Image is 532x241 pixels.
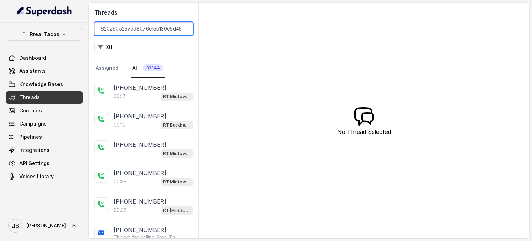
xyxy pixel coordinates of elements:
a: Dashboard [6,52,83,64]
a: Threads [6,91,83,104]
input: Search by Call ID or Phone Number [94,22,193,35]
span: Campaigns [19,120,47,127]
img: light.svg [17,6,72,17]
nav: Tabs [94,59,193,78]
span: Knowledge Bases [19,81,63,88]
p: Rreal Tacos [30,30,59,38]
a: Contacts [6,104,83,117]
a: Knowledge Bases [6,78,83,91]
p: [PHONE_NUMBER] [114,197,166,206]
p: Thanks for calling Rreal Tacos! Want to pick up your order? [URL][DOMAIN_NAME] Call managed by [U... [114,234,180,241]
text: JB [12,222,19,230]
p: 00:10 [114,121,126,128]
span: Assistants [19,68,46,75]
span: API Settings [19,160,50,167]
a: Campaigns [6,118,83,130]
button: (0) [94,41,116,53]
p: [PHONE_NUMBER] [114,140,166,149]
a: Integrations [6,144,83,156]
a: Pipelines [6,131,83,143]
p: RT Midtown / EN [163,150,191,157]
p: 00:22 [114,207,126,214]
p: No Thread Selected [337,128,391,136]
a: [PERSON_NAME] [6,216,83,235]
button: Rreal Tacos [6,28,83,41]
span: [PERSON_NAME] [26,222,66,229]
p: [PHONE_NUMBER] [114,112,166,120]
h2: Threads [94,8,193,17]
a: Assistants [6,65,83,77]
p: RT Midtown / EN [163,179,191,186]
span: Dashboard [19,54,46,61]
span: Contacts [19,107,42,114]
span: 83344 [143,64,163,71]
p: RT Buckhead / EN [163,122,191,129]
p: 00:35 [114,178,126,185]
p: RT Midtown / EN [163,93,191,100]
span: Integrations [19,147,50,154]
p: 00:17 [114,93,126,100]
p: [PHONE_NUMBER] [114,169,166,177]
p: [PHONE_NUMBER] [114,84,166,92]
a: All83344 [131,59,165,78]
p: [PHONE_NUMBER] [114,226,166,234]
p: RT [PERSON_NAME][GEOGRAPHIC_DATA] / EN [163,207,191,214]
span: Pipelines [19,134,42,140]
a: Assigned [94,59,120,78]
a: Voices Library [6,170,83,183]
a: API Settings [6,157,83,170]
span: Threads [19,94,40,101]
span: Voices Library [19,173,54,180]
